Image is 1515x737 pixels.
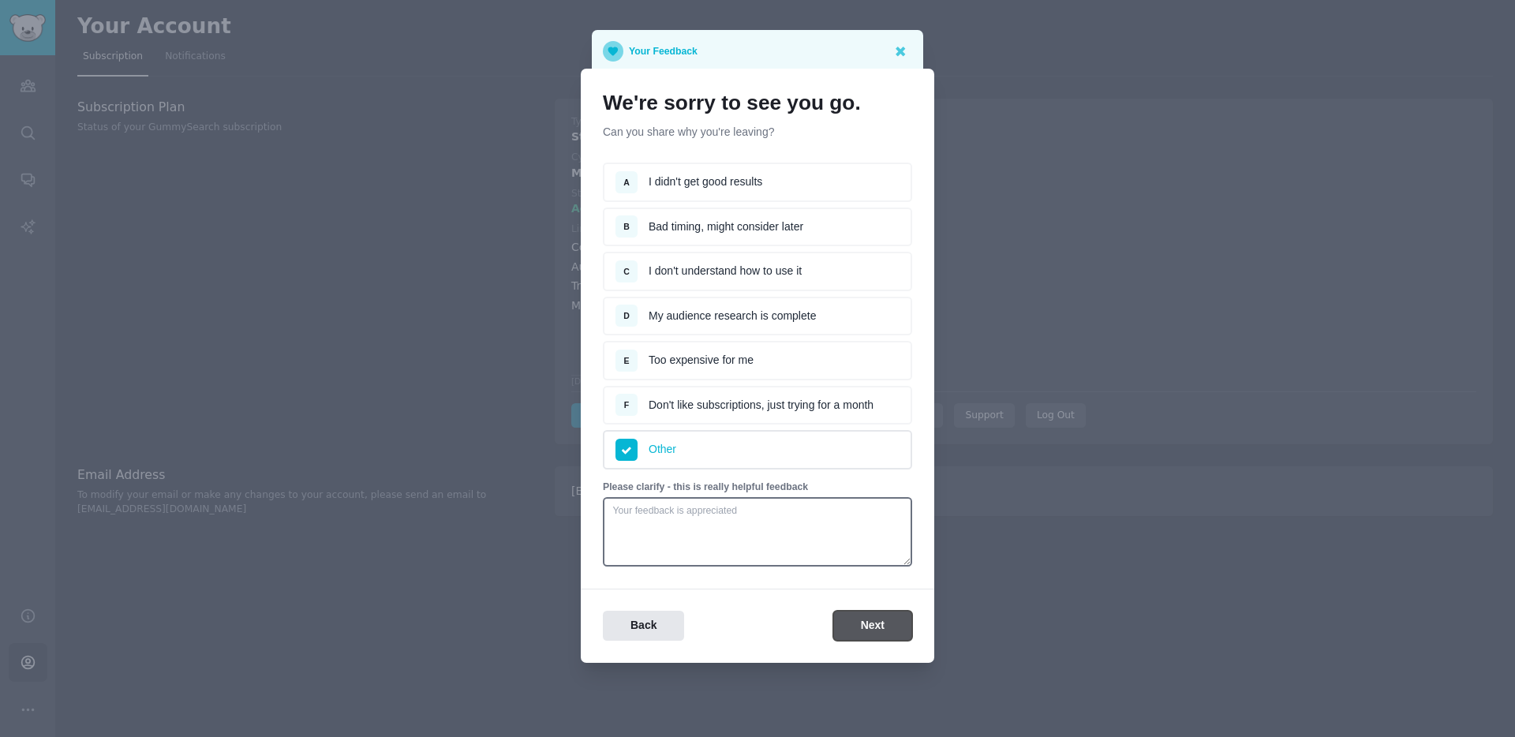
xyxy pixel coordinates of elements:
[603,91,912,116] h1: We're sorry to see you go.
[833,611,912,642] button: Next
[623,222,630,231] span: B
[603,481,912,495] p: Please clarify - this is really helpful feedback
[623,267,630,276] span: C
[603,611,684,642] button: Back
[629,41,698,62] p: Your Feedback
[623,311,630,320] span: D
[623,178,630,187] span: A
[624,400,629,410] span: F
[623,356,629,365] span: E
[603,124,912,140] p: Can you share why you're leaving?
